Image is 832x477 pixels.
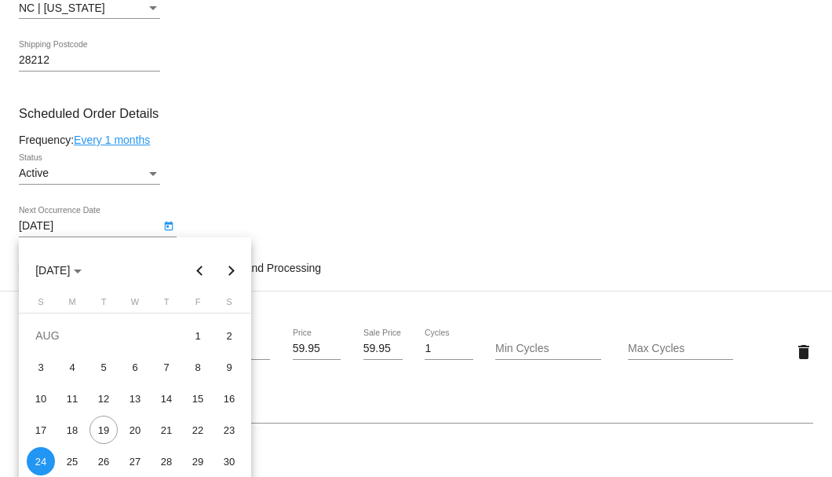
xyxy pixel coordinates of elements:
td: August 5, 2025 [88,351,119,383]
td: August 18, 2025 [57,414,88,446]
div: 28 [152,447,181,475]
th: Saturday [213,297,245,313]
td: August 4, 2025 [57,351,88,383]
button: Previous month [184,255,216,286]
td: August 24, 2025 [25,446,57,477]
div: 29 [184,447,212,475]
div: 21 [152,416,181,444]
div: 7 [152,353,181,381]
div: 22 [184,416,212,444]
td: August 23, 2025 [213,414,245,446]
td: August 11, 2025 [57,383,88,414]
div: 23 [215,416,243,444]
th: Tuesday [88,297,119,313]
div: 14 [152,384,181,413]
td: August 27, 2025 [119,446,151,477]
td: August 7, 2025 [151,351,182,383]
td: August 22, 2025 [182,414,213,446]
div: 5 [89,353,118,381]
th: Sunday [25,297,57,313]
td: August 15, 2025 [182,383,213,414]
td: August 16, 2025 [213,383,245,414]
td: August 17, 2025 [25,414,57,446]
div: 26 [89,447,118,475]
td: August 14, 2025 [151,383,182,414]
td: August 12, 2025 [88,383,119,414]
td: August 6, 2025 [119,351,151,383]
div: 11 [58,384,86,413]
td: August 28, 2025 [151,446,182,477]
th: Wednesday [119,297,151,313]
td: August 3, 2025 [25,351,57,383]
div: 13 [121,384,149,413]
div: 25 [58,447,86,475]
div: 17 [27,416,55,444]
div: 19 [89,416,118,444]
td: August 30, 2025 [213,446,245,477]
th: Friday [182,297,213,313]
div: 30 [215,447,243,475]
div: 15 [184,384,212,413]
td: August 9, 2025 [213,351,245,383]
span: [DATE] [35,264,82,277]
div: 10 [27,384,55,413]
td: August 19, 2025 [88,414,119,446]
td: August 13, 2025 [119,383,151,414]
div: 20 [121,416,149,444]
div: 2 [215,321,243,350]
div: 27 [121,447,149,475]
td: August 21, 2025 [151,414,182,446]
td: August 1, 2025 [182,320,213,351]
td: August 10, 2025 [25,383,57,414]
th: Thursday [151,297,182,313]
div: 6 [121,353,149,381]
th: Monday [57,297,88,313]
div: 8 [184,353,212,381]
td: August 8, 2025 [182,351,213,383]
div: 12 [89,384,118,413]
div: 3 [27,353,55,381]
td: August 25, 2025 [57,446,88,477]
td: AUG [25,320,182,351]
td: August 20, 2025 [119,414,151,446]
div: 24 [27,447,55,475]
div: 4 [58,353,86,381]
div: 18 [58,416,86,444]
div: 1 [184,321,212,350]
button: Next month [216,255,247,286]
div: 9 [215,353,243,381]
button: Choose month and year [23,255,94,286]
div: 16 [215,384,243,413]
td: August 2, 2025 [213,320,245,351]
td: August 29, 2025 [182,446,213,477]
td: August 26, 2025 [88,446,119,477]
